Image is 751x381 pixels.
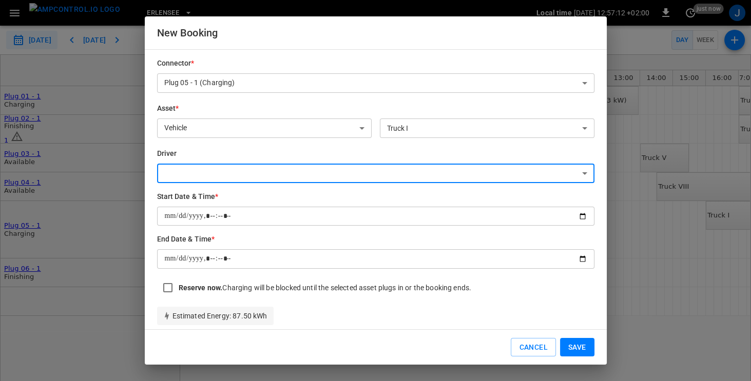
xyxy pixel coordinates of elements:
strong: Reserve now. [179,284,223,292]
h6: End Date & Time [157,234,594,245]
button: Cancel [511,338,555,357]
div: Plug 05 - 1 (Charging) [157,73,594,93]
h6: Driver [157,148,594,159]
h6: Connector [157,58,594,69]
h6: Asset [157,103,372,114]
h6: Start Date & Time [157,191,594,203]
div: Charging will be blocked until the selected asset plugs in or the booking ends. [179,283,472,293]
div: Vehicle [157,118,372,138]
p: Estimated Energy : 87.50 kWh [163,311,267,321]
button: Save [560,338,594,357]
div: Truck I [380,118,594,138]
h2: New Booking [145,16,607,49]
